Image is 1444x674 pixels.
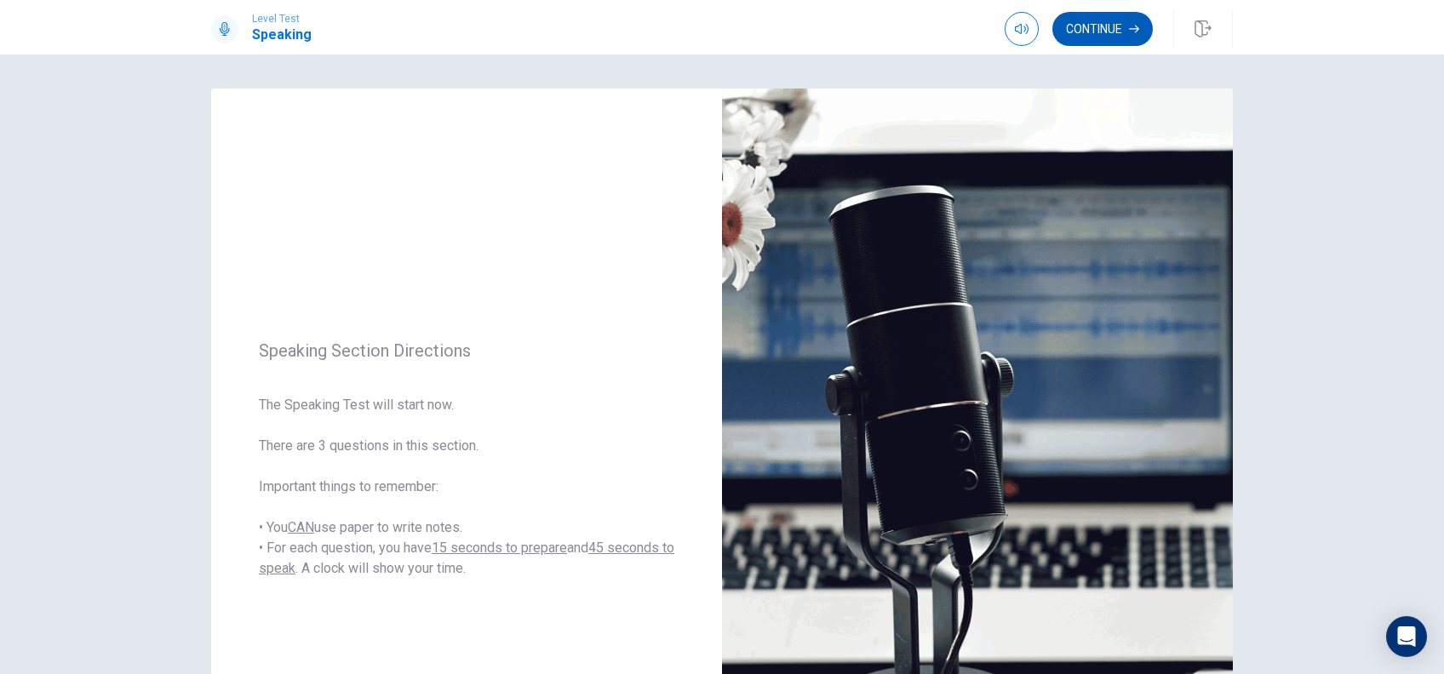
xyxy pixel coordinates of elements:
[259,340,674,361] span: Speaking Section Directions
[259,395,674,579] span: The Speaking Test will start now. There are 3 questions in this section. Important things to reme...
[252,13,312,25] span: Level Test
[1052,12,1153,46] button: Continue
[432,540,567,556] u: 15 seconds to prepare
[288,519,314,535] u: CAN
[252,25,312,45] h1: Speaking
[1386,616,1427,657] div: Open Intercom Messenger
